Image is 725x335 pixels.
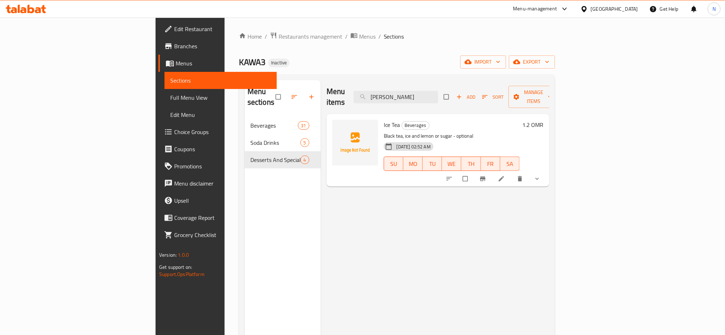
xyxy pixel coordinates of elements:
button: Add section [304,89,321,105]
span: Upsell [174,196,271,205]
a: Support.OpsPlatform [159,270,205,279]
button: sort-choices [441,171,459,187]
div: Beverages31 [245,117,321,134]
span: 5 [301,139,309,146]
h2: Menu items [327,86,345,108]
span: Sections [384,32,404,41]
span: Choice Groups [174,128,271,136]
button: SA [500,157,520,171]
div: Soda Drinks5 [245,134,321,151]
button: delete [512,171,529,187]
li: / [345,32,348,41]
a: Edit Menu [165,106,277,123]
div: Inactive [268,59,290,67]
span: 31 [298,122,309,129]
span: Select section [440,90,455,104]
div: items [300,156,309,164]
button: WE [442,157,461,171]
span: MO [406,159,420,169]
nav: breadcrumb [239,32,555,41]
a: Sections [165,72,277,89]
a: Menus [351,32,376,41]
span: Sort [482,93,504,101]
span: Inactive [268,60,290,66]
a: Restaurants management [270,32,342,41]
a: Edit menu item [498,175,506,182]
span: 4 [301,157,309,163]
span: SA [503,159,517,169]
span: TU [426,159,439,169]
svg: Show Choices [534,175,541,182]
span: Get support on: [159,262,192,272]
div: [GEOGRAPHIC_DATA] [591,5,638,13]
button: import [460,55,506,69]
div: Beverages [402,121,430,130]
span: Sort items [477,92,509,103]
span: Ice Tea [384,119,400,130]
button: Sort [480,92,506,103]
span: Select all sections [271,90,286,104]
button: MO [403,157,423,171]
span: Edit Restaurant [174,25,271,33]
p: Black tea, ice and lemon or sugar - optional [384,132,520,141]
span: Edit Menu [170,110,271,119]
span: Menus [176,59,271,68]
span: Desserts And Specials [250,156,300,164]
span: Beverages [250,121,298,130]
div: items [300,138,309,147]
span: Soda Drinks [250,138,300,147]
h6: 1.2 OMR [523,120,544,130]
button: FR [481,157,500,171]
nav: Menu sections [245,114,321,171]
span: [DATE] 02:52 AM [394,143,433,150]
span: Branches [174,42,271,50]
span: Sort sections [286,89,304,105]
button: show more [529,171,547,187]
span: Menu disclaimer [174,179,271,188]
a: Menus [158,55,277,72]
button: Branch-specific-item [475,171,492,187]
span: Sections [170,76,271,85]
span: Add [456,93,476,101]
a: Promotions [158,158,277,175]
span: Full Menu View [170,93,271,102]
a: Branches [158,38,277,55]
button: Manage items [509,86,559,108]
span: export [515,58,549,66]
a: Coverage Report [158,209,277,226]
span: 1.0.0 [178,250,189,260]
div: items [298,121,309,130]
a: Coupons [158,141,277,158]
a: Menu disclaimer [158,175,277,192]
span: Menus [359,32,376,41]
a: Edit Restaurant [158,20,277,38]
button: SU [384,157,403,171]
a: Choice Groups [158,123,277,141]
div: Menu-management [513,5,557,13]
button: TU [423,157,442,171]
button: export [509,55,555,69]
a: Grocery Checklist [158,226,277,243]
a: Upsell [158,192,277,209]
span: Beverages [402,121,429,129]
span: Version: [159,250,177,260]
a: Full Menu View [165,89,277,106]
span: Manage items [514,88,554,106]
input: search [354,91,438,103]
div: Desserts And Specials4 [245,151,321,168]
span: SU [387,159,401,169]
span: N [712,5,716,13]
span: Restaurants management [279,32,342,41]
span: Coupons [174,145,271,153]
span: import [466,58,500,66]
span: Promotions [174,162,271,171]
button: TH [461,157,481,171]
li: / [378,32,381,41]
button: Add [455,92,477,103]
span: Grocery Checklist [174,231,271,239]
span: WE [445,159,459,169]
span: Coverage Report [174,213,271,222]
